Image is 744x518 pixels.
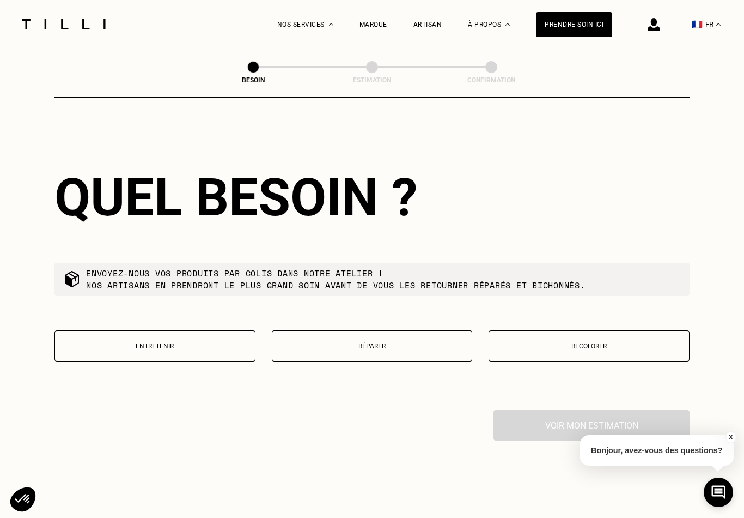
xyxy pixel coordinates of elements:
a: Marque [359,21,387,28]
div: Besoin [199,76,308,84]
img: icône connexion [648,18,660,31]
img: Logo du service de couturière Tilli [18,19,109,29]
div: Confirmation [437,76,546,84]
span: 🇫🇷 [692,19,703,29]
a: Artisan [413,21,442,28]
p: Recolorer [495,342,684,350]
div: Estimation [318,76,426,84]
div: Quel besoin ? [54,167,690,228]
button: Recolorer [489,330,690,362]
p: Bonjour, avez-vous des questions? [580,435,734,466]
p: Envoyez-nous vos produits par colis dans notre atelier ! Nos artisans en prendront le plus grand ... [86,267,586,291]
button: X [725,431,736,443]
p: Entretenir [60,342,249,350]
p: Réparer [278,342,467,350]
a: Prendre soin ici [536,12,612,37]
img: menu déroulant [716,23,721,26]
img: commande colis [63,270,81,288]
img: Menu déroulant à propos [505,23,510,26]
button: Entretenir [54,330,255,362]
img: Menu déroulant [329,23,333,26]
button: Réparer [272,330,473,362]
